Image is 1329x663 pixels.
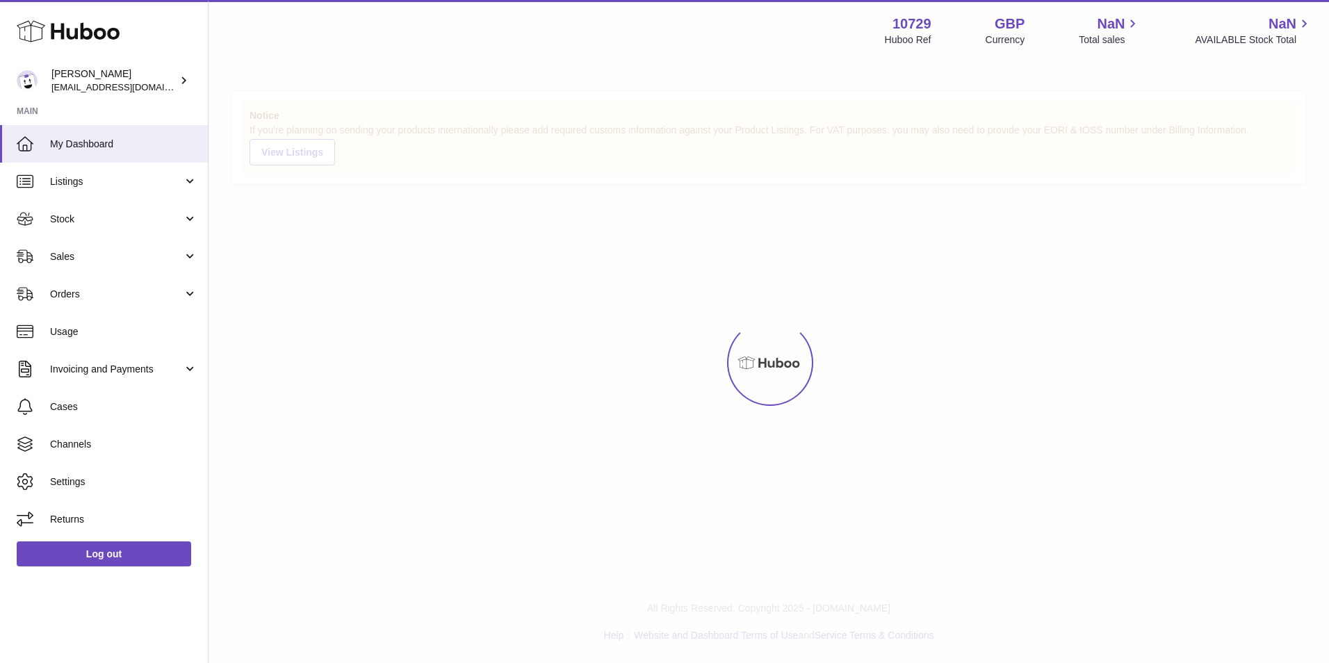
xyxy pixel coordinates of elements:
[892,15,931,33] strong: 10729
[50,325,197,338] span: Usage
[885,33,931,47] div: Huboo Ref
[17,70,38,91] img: internalAdmin-10729@internal.huboo.com
[17,541,191,566] a: Log out
[51,81,204,92] span: [EMAIL_ADDRESS][DOMAIN_NAME]
[1269,15,1296,33] span: NaN
[50,288,183,301] span: Orders
[1195,15,1312,47] a: NaN AVAILABLE Stock Total
[50,213,183,226] span: Stock
[50,513,197,526] span: Returns
[51,67,177,94] div: [PERSON_NAME]
[50,475,197,489] span: Settings
[1079,15,1141,47] a: NaN Total sales
[1097,15,1125,33] span: NaN
[986,33,1025,47] div: Currency
[50,400,197,414] span: Cases
[50,438,197,451] span: Channels
[995,15,1025,33] strong: GBP
[50,250,183,263] span: Sales
[50,138,197,151] span: My Dashboard
[1079,33,1141,47] span: Total sales
[1195,33,1312,47] span: AVAILABLE Stock Total
[50,175,183,188] span: Listings
[50,363,183,376] span: Invoicing and Payments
